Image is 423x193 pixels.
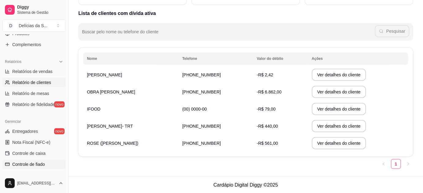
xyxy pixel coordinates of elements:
a: Nota Fiscal (NFC-e) [2,137,66,147]
span: [PHONE_NUMBER] [182,72,221,77]
span: [PERSON_NAME] [87,72,122,77]
li: Next Page [403,159,413,169]
span: -R$ 2,42 [257,72,273,77]
span: OBRA [PERSON_NAME] [87,89,135,94]
a: 1 [391,159,401,169]
h2: Lista de clientes com dívida ativa [78,10,413,17]
span: Complementos [12,42,41,48]
a: Relatório de mesas [2,89,66,98]
span: ROSE ([PERSON_NAME]) [87,141,138,146]
span: Relatórios [5,59,21,64]
a: Relatório de fidelidadenovo [2,100,66,109]
span: Relatório de clientes [12,79,51,86]
span: [PERSON_NAME]- TRT [87,124,133,129]
button: Ver detalhes do cliente [312,69,366,81]
span: -R$ 6.862,00 [257,89,282,94]
a: Cupons [2,170,66,180]
button: [EMAIL_ADDRESS][DOMAIN_NAME] [2,176,66,191]
button: Ver detalhes do cliente [312,103,366,115]
a: Complementos [2,40,66,49]
button: Ver detalhes do cliente [312,137,366,149]
span: Sistema de Gestão [17,10,63,15]
span: [PHONE_NUMBER] [182,89,221,94]
div: Delícias da S ... [19,23,47,29]
span: Nota Fiscal (NFC-e) [12,139,50,145]
span: Relatório de fidelidade [12,101,55,107]
a: Entregadoresnovo [2,126,66,136]
button: Select a team [2,20,66,32]
span: Relatório de mesas [12,90,49,96]
a: Controle de caixa [2,148,66,158]
span: Controle de caixa [12,150,46,156]
a: Relatórios de vendas [2,67,66,76]
a: Controle de fiado [2,159,66,169]
span: left [382,162,386,166]
button: Ver detalhes do cliente [312,86,366,98]
a: DiggySistema de Gestão [2,2,66,17]
button: left [379,159,389,169]
input: Buscar pelo nome ou telefone do cliente [82,31,375,37]
button: right [403,159,413,169]
span: [PHONE_NUMBER] [182,141,221,146]
span: -R$ 561,00 [257,141,278,146]
span: -R$ 440,00 [257,124,278,129]
span: Cupons [12,172,27,178]
span: right [406,162,410,166]
span: [EMAIL_ADDRESS][DOMAIN_NAME] [17,181,56,186]
span: [PHONE_NUMBER] [182,124,221,129]
span: D [8,23,14,29]
a: Relatório de clientes [2,78,66,87]
button: Ver detalhes do cliente [312,120,366,132]
div: Gerenciar [2,117,66,126]
span: (00) 0000-00 [182,107,207,111]
th: Ações [308,53,408,65]
li: Previous Page [379,159,389,169]
th: Nome [83,53,179,65]
th: Valor do débito [253,53,308,65]
span: IFOOD [87,107,100,111]
span: Entregadores [12,128,38,134]
li: 1 [391,159,401,169]
span: Diggy [17,5,63,10]
th: Telefone [179,53,253,65]
span: Relatórios de vendas [12,68,53,75]
span: -R$ 79,00 [257,107,275,111]
span: Controle de fiado [12,161,45,167]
